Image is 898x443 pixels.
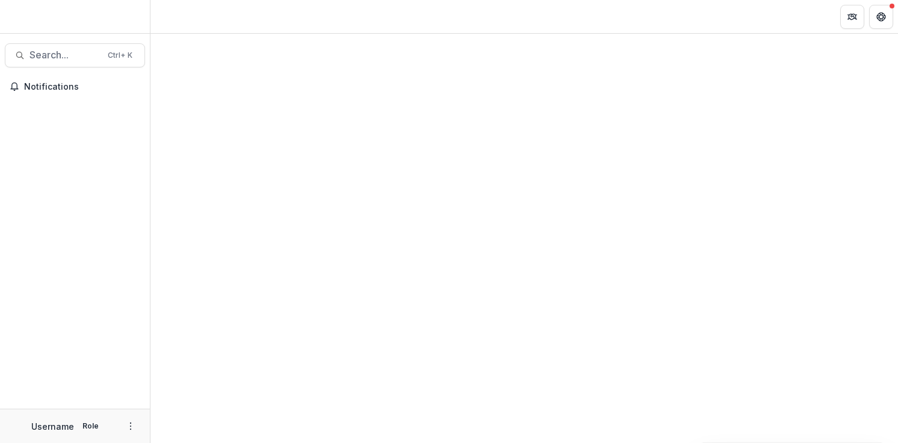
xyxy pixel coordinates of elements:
[840,5,864,29] button: Partners
[29,49,101,61] span: Search...
[5,43,145,67] button: Search...
[123,419,138,433] button: More
[105,49,135,62] div: Ctrl + K
[24,82,140,92] span: Notifications
[869,5,893,29] button: Get Help
[5,77,145,96] button: Notifications
[79,421,102,432] p: Role
[31,420,74,433] p: Username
